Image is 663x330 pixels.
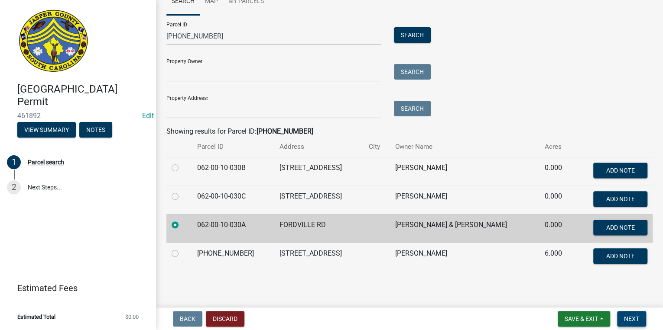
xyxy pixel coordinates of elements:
button: Discard [206,311,244,327]
span: Estimated Total [17,314,55,320]
div: 1 [7,155,21,169]
button: Add Note [593,163,647,178]
button: Add Note [593,220,647,235]
td: FORDVILLE RD [274,214,364,243]
wm-modal-confirm: Summary [17,127,76,134]
th: Owner Name [390,137,539,157]
div: Parcel search [28,159,64,165]
td: [PHONE_NUMBER] [192,243,274,271]
td: 062-00-10-030A [192,214,274,243]
td: [STREET_ADDRESS] [274,186,364,214]
span: Save & Exit [565,315,598,322]
th: Acres [539,137,573,157]
img: Jasper County, South Carolina [17,9,90,74]
td: 6.000 [539,243,573,271]
button: Next [617,311,646,327]
td: 0.000 [539,157,573,186]
th: Address [274,137,364,157]
button: Save & Exit [558,311,610,327]
th: City [363,137,390,157]
wm-modal-confirm: Notes [79,127,112,134]
div: 2 [7,180,21,194]
span: Add Note [606,252,634,259]
td: [PERSON_NAME] [390,157,539,186]
button: Search [394,101,431,116]
td: [PERSON_NAME] [390,243,539,271]
span: Next [624,315,639,322]
button: View Summary [17,122,76,138]
span: Add Note [606,224,634,231]
button: Back [173,311,202,327]
td: 0.000 [539,186,573,214]
button: Search [394,64,431,80]
span: Add Note [606,167,634,173]
span: 461892 [17,112,139,120]
td: [PERSON_NAME] [390,186,539,214]
button: Search [394,27,431,43]
span: Back [180,315,195,322]
h4: [GEOGRAPHIC_DATA] Permit [17,83,149,108]
a: Estimated Fees [7,279,142,297]
span: $0.00 [125,314,139,320]
td: 062-00-10-030B [192,157,274,186]
wm-modal-confirm: Edit Application Number [142,112,154,120]
td: [PERSON_NAME] & [PERSON_NAME] [390,214,539,243]
td: [STREET_ADDRESS] [274,157,364,186]
td: [STREET_ADDRESS] [274,243,364,271]
strong: [PHONE_NUMBER] [257,127,313,135]
td: 062-00-10-030C [192,186,274,214]
a: Edit [142,112,154,120]
th: Parcel ID [192,137,274,157]
span: Add Note [606,195,634,202]
div: Showing results for Parcel ID: [166,126,653,137]
button: Notes [79,122,112,138]
button: Add Note [593,248,647,264]
td: 0.000 [539,214,573,243]
button: Add Note [593,191,647,207]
